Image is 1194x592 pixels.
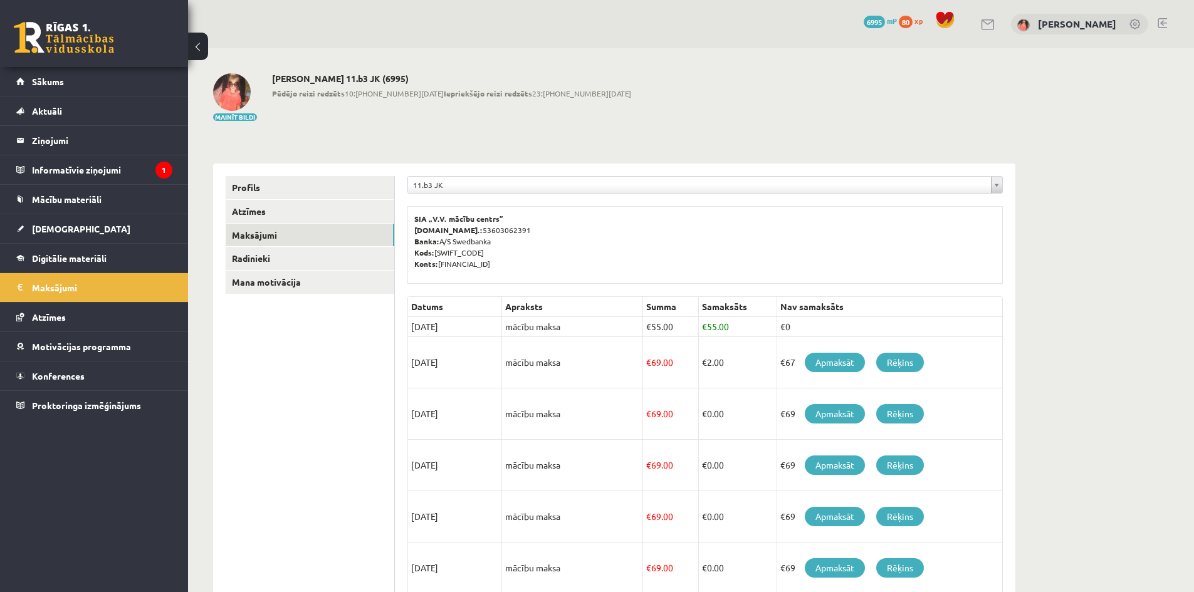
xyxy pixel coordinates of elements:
[408,317,502,337] td: [DATE]
[413,177,986,193] span: 11.b3 JK
[16,155,172,184] a: Informatīvie ziņojumi1
[777,388,1002,440] td: €69
[899,16,929,26] a: 80 xp
[698,440,777,491] td: 0.00
[698,491,777,543] td: 0.00
[408,337,502,388] td: [DATE]
[155,162,172,179] i: 1
[16,361,172,390] a: Konferences
[864,16,885,28] span: 6995
[805,455,865,475] a: Apmaksāt
[646,511,651,522] span: €
[777,297,1002,317] th: Nav samaksāts
[32,194,102,205] span: Mācību materiāli
[698,337,777,388] td: 2.00
[16,126,172,155] a: Ziņojumi
[1038,18,1116,30] a: [PERSON_NAME]
[32,341,131,352] span: Motivācijas programma
[876,558,924,578] a: Rēķins
[226,224,394,247] a: Maksājumi
[32,155,172,184] legend: Informatīvie ziņojumi
[414,236,439,246] b: Banka:
[408,177,1002,193] a: 11.b3 JK
[646,562,651,573] span: €
[226,247,394,270] a: Radinieki
[643,317,699,337] td: 55.00
[16,391,172,420] a: Proktoringa izmēģinājums
[32,273,172,302] legend: Maksājumi
[32,370,85,382] span: Konferences
[702,459,707,470] span: €
[502,297,643,317] th: Apraksts
[777,440,1002,491] td: €69
[698,317,777,337] td: 55.00
[702,408,707,419] span: €
[502,388,643,440] td: mācību maksa
[414,225,483,235] b: [DOMAIN_NAME].:
[502,440,643,491] td: mācību maksa
[16,273,172,302] a: Maksājumi
[702,562,707,573] span: €
[32,400,141,411] span: Proktoringa izmēģinājums
[444,88,532,98] b: Iepriekšējo reizi redzēts
[876,455,924,475] a: Rēķins
[414,213,996,269] p: 53603062391 A/S Swedbanka [SWIFT_CODE] [FINANCIAL_ID]
[16,303,172,331] a: Atzīmes
[32,105,62,117] span: Aktuāli
[777,337,1002,388] td: €67
[272,88,631,99] span: 10:[PHONE_NUMBER][DATE] 23:[PHONE_NUMBER][DATE]
[14,22,114,53] a: Rīgas 1. Tālmācības vidusskola
[805,404,865,423] a: Apmaksāt
[805,353,865,372] a: Apmaksāt
[408,388,502,440] td: [DATE]
[414,247,434,257] b: Kods:
[32,76,64,87] span: Sākums
[646,408,651,419] span: €
[876,404,924,423] a: Rēķins
[643,440,699,491] td: 69.00
[16,96,172,125] a: Aktuāli
[213,113,257,121] button: Mainīt bildi
[32,252,107,264] span: Digitālie materiāli
[272,88,345,98] b: Pēdējo reizi redzēts
[702,511,707,522] span: €
[777,317,1002,337] td: €0
[16,332,172,361] a: Motivācijas programma
[32,126,172,155] legend: Ziņojumi
[643,337,699,388] td: 69.00
[16,185,172,214] a: Mācību materiāli
[32,223,130,234] span: [DEMOGRAPHIC_DATA]
[16,214,172,243] a: [DEMOGRAPHIC_DATA]
[646,459,651,470] span: €
[805,558,865,578] a: Apmaksāt
[698,388,777,440] td: 0.00
[876,353,924,372] a: Rēķins
[805,507,865,526] a: Apmaksāt
[502,491,643,543] td: mācību maksa
[414,214,504,224] b: SIA „V.V. mācību centrs”
[226,176,394,199] a: Profils
[408,440,502,491] td: [DATE]
[646,321,651,332] span: €
[643,297,699,317] th: Summa
[698,297,777,317] th: Samaksāts
[914,16,923,26] span: xp
[899,16,913,28] span: 80
[502,317,643,337] td: mācību maksa
[226,271,394,294] a: Mana motivācija
[16,244,172,273] a: Digitālie materiāli
[702,356,707,368] span: €
[887,16,897,26] span: mP
[864,16,897,26] a: 6995 mP
[1017,19,1030,31] img: Maija Putniņa
[272,73,631,84] h2: [PERSON_NAME] 11.b3 JK (6995)
[777,491,1002,543] td: €69
[414,259,438,269] b: Konts:
[16,67,172,96] a: Sākums
[226,200,394,223] a: Atzīmes
[646,356,651,368] span: €
[32,311,66,323] span: Atzīmes
[643,491,699,543] td: 69.00
[502,337,643,388] td: mācību maksa
[702,321,707,332] span: €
